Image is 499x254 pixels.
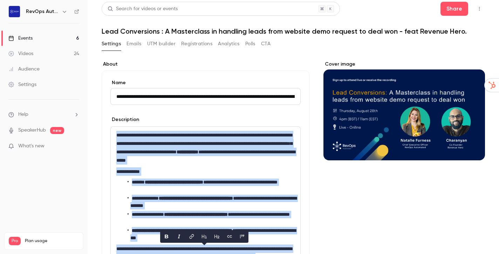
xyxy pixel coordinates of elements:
[26,8,59,15] h6: RevOps Automated
[18,111,28,118] span: Help
[181,38,212,49] button: Registrations
[25,238,79,244] span: Plan usage
[8,50,33,57] div: Videos
[127,38,141,49] button: Emails
[18,127,46,134] a: SpeakerHub
[108,5,178,13] div: Search for videos or events
[18,142,45,150] span: What's new
[8,35,33,42] div: Events
[8,111,79,118] li: help-dropdown-opener
[218,38,240,49] button: Analytics
[161,231,172,242] button: bold
[102,27,485,35] h1: Lead Conversions : A Masterclass in handling leads from website demo request to deal won - feat R...
[71,143,79,149] iframe: Noticeable Trigger
[102,38,121,49] button: Settings
[245,38,255,49] button: Polls
[9,237,21,245] span: Pro
[440,2,468,16] button: Share
[50,127,64,134] span: new
[110,79,301,86] label: Name
[9,6,20,17] img: RevOps Automated
[237,231,248,242] button: blockquote
[173,231,185,242] button: italic
[261,38,271,49] button: CTA
[323,61,485,160] section: Cover image
[147,38,176,49] button: UTM builder
[102,61,309,68] label: About
[186,231,197,242] button: link
[110,116,139,123] label: Description
[8,81,36,88] div: Settings
[8,66,40,73] div: Audience
[323,61,485,68] label: Cover image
